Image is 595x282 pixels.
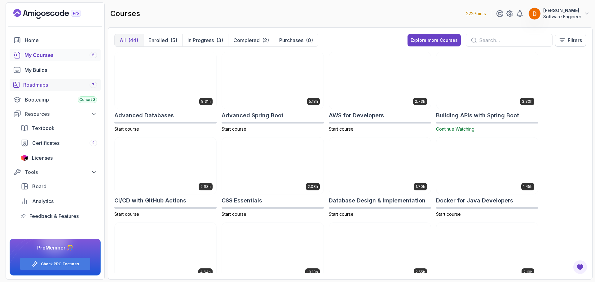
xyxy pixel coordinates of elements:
p: 5.18h [309,99,318,104]
img: jetbrains icon [21,155,28,161]
p: 10.13h [307,270,318,275]
p: Enrolled [148,37,168,44]
h2: courses [110,9,140,19]
img: Database Design & Implementation card [329,137,431,194]
img: CSS Essentials card [222,137,324,194]
button: Tools [10,167,101,178]
input: Search... [479,37,547,44]
img: CI/CD with GitHub Actions card [115,137,216,194]
button: In Progress(3) [182,34,228,46]
img: Advanced Spring Boot card [222,52,324,109]
button: All(44) [115,34,143,46]
img: GitHub Toolkit card [436,223,538,280]
a: certificates [17,137,101,149]
p: 1.70h [416,184,425,189]
span: 5 [92,53,95,58]
a: Landing page [13,9,95,19]
img: Docker For Professionals card [115,223,216,280]
div: Tools [25,168,97,176]
span: Certificates [32,139,59,147]
p: 2.10h [523,270,532,275]
button: Enrolled(5) [143,34,182,46]
p: In Progress [187,37,214,44]
a: Building APIs with Spring Boot card3.30hBuilding APIs with Spring BootContinue Watching [436,52,538,132]
span: Licenses [32,154,53,162]
p: 1.45h [523,184,532,189]
img: Building APIs with Spring Boot card [436,52,538,109]
a: Check PRO Features [41,262,79,267]
img: user profile image [529,8,540,20]
p: 2.55h [416,270,425,275]
div: Roadmaps [23,81,97,89]
span: Start course [222,126,246,132]
a: analytics [17,195,101,207]
p: 4.64h [200,270,211,275]
h2: AWS for Developers [329,111,384,120]
span: Start course [329,211,354,217]
a: textbook [17,122,101,134]
p: Filters [568,37,582,44]
h2: Building APIs with Spring Boot [436,111,519,120]
span: Continue Watching [436,126,474,132]
p: 3.30h [522,99,532,104]
span: Start course [114,126,139,132]
img: Git for Professionals card [222,223,324,280]
img: Advanced Databases card [115,52,216,109]
h2: Docker for Java Developers [436,196,513,205]
span: Cohort 3 [79,97,95,102]
div: My Courses [24,51,97,59]
button: Open Feedback Button [573,260,588,275]
div: Bootcamp [25,96,97,103]
h2: CSS Essentials [222,196,262,205]
span: 7 [92,82,95,87]
button: user profile image[PERSON_NAME]Software Engineer [528,7,590,20]
a: courses [10,49,101,61]
button: Completed(2) [228,34,274,46]
a: licenses [17,152,101,164]
div: My Builds [24,66,97,74]
button: Resources [10,108,101,119]
a: bootcamp [10,93,101,106]
a: home [10,34,101,46]
span: Start course [114,211,139,217]
p: All [120,37,126,44]
div: Resources [25,110,97,118]
h2: Advanced Spring Boot [222,111,284,120]
p: 2.73h [415,99,425,104]
p: 2.08h [308,184,318,189]
span: Start course [329,126,354,132]
button: Purchases(0) [274,34,318,46]
span: 2 [92,141,95,145]
p: Software Engineer [543,14,581,20]
a: board [17,180,101,193]
span: Start course [436,211,461,217]
h2: CI/CD with GitHub Actions [114,196,186,205]
button: Filters [555,34,586,47]
button: Explore more Courses [408,34,461,46]
span: Board [32,183,46,190]
div: (0) [306,37,313,44]
p: [PERSON_NAME] [543,7,581,14]
img: Git & GitHub Fundamentals card [329,223,431,280]
p: Completed [233,37,260,44]
div: (2) [262,37,269,44]
div: (5) [170,37,177,44]
span: Textbook [32,124,55,132]
h2: Advanced Databases [114,111,174,120]
img: AWS for Developers card [329,52,431,109]
span: Feedback & Features [29,212,79,220]
p: 222 Points [466,11,486,17]
h2: Database Design & Implementation [329,196,425,205]
button: Check PRO Features [20,258,90,270]
a: builds [10,64,101,76]
p: Purchases [279,37,303,44]
a: feedback [17,210,101,222]
p: 8.31h [201,99,211,104]
a: roadmaps [10,79,101,91]
div: (3) [216,37,223,44]
div: (44) [128,37,138,44]
span: Start course [222,211,246,217]
div: Explore more Courses [411,37,458,43]
p: 2.63h [201,184,211,189]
